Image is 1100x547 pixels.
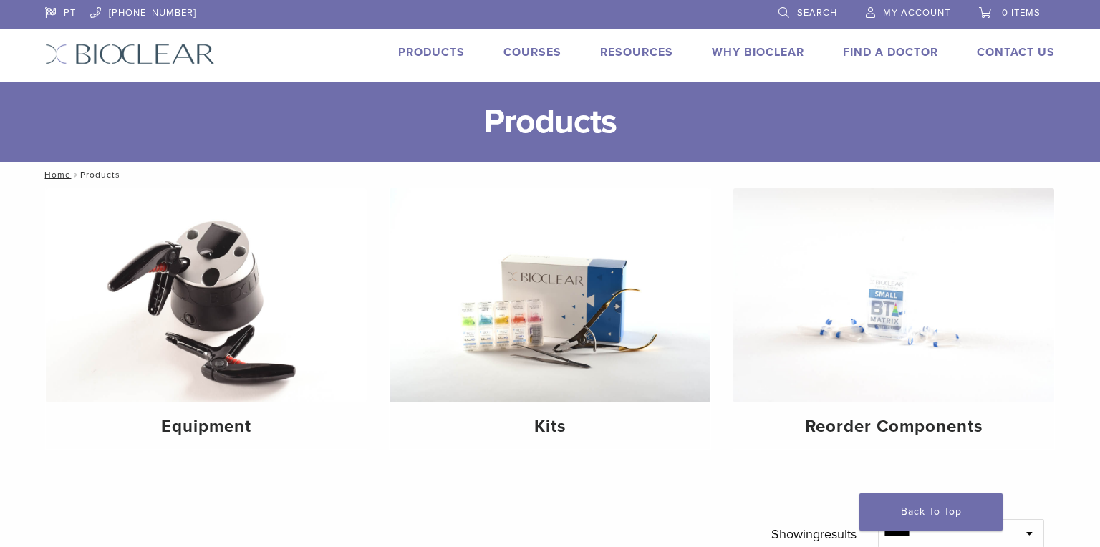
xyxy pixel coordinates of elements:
img: Bioclear [45,44,215,64]
img: Kits [390,188,710,402]
a: Products [398,45,465,59]
a: Back To Top [859,493,1003,531]
a: Kits [390,188,710,449]
img: Reorder Components [733,188,1054,402]
a: Why Bioclear [712,45,804,59]
a: Resources [600,45,673,59]
h4: Reorder Components [745,414,1043,440]
a: Reorder Components [733,188,1054,449]
h4: Equipment [57,414,355,440]
span: / [71,171,80,178]
a: Home [40,170,71,180]
span: 0 items [1002,7,1041,19]
a: Find A Doctor [843,45,938,59]
a: Courses [503,45,561,59]
h4: Kits [401,414,699,440]
a: Contact Us [977,45,1055,59]
nav: Products [34,162,1066,188]
span: Search [797,7,837,19]
a: Equipment [46,188,367,449]
span: My Account [883,7,950,19]
img: Equipment [46,188,367,402]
